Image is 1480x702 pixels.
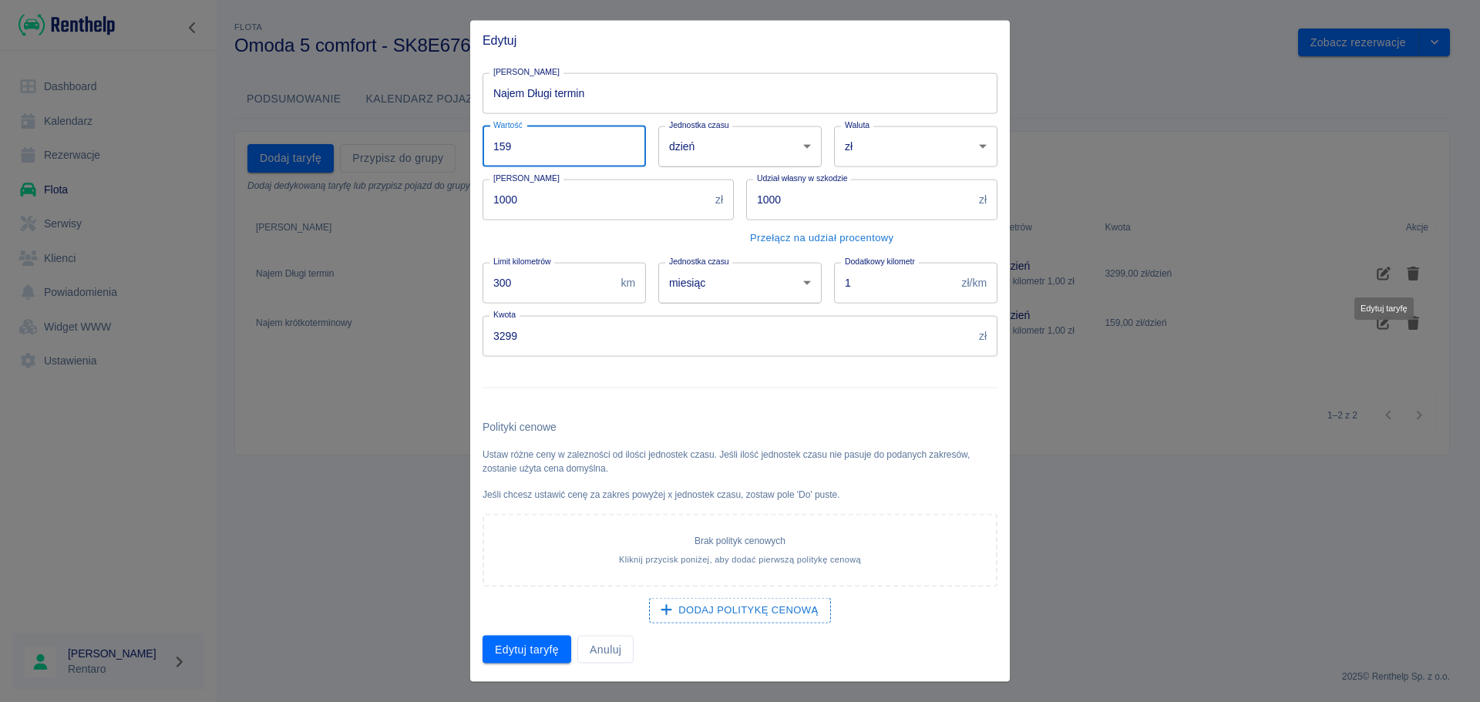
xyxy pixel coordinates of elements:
span: Kliknij przycisk poniżej, aby dodać pierwszą politykę cenową [619,555,861,564]
label: [PERSON_NAME] [493,172,560,183]
button: Edytuj taryfę [483,635,571,663]
p: zł [715,191,723,207]
button: Dodaj politykę cenową [649,598,832,623]
p: Brak polityk cenowych [503,533,977,547]
div: miesiąc [658,262,822,303]
label: Waluta [845,119,869,130]
div: zł [834,126,997,166]
p: zł/km [962,274,987,291]
p: zł [979,191,987,207]
div: Edytuj taryfę [1354,297,1414,320]
label: Jednostka czasu [669,119,729,130]
p: Ustaw różne ceny w zalezności od ilości jednostek czasu. Jeśli ilość jednostek czasu nie pasuje d... [483,447,997,475]
label: [PERSON_NAME] [493,65,560,77]
label: Kwota [493,308,516,320]
label: Udział własny w szkodzie [757,172,848,183]
span: Edytuj [483,32,997,48]
p: km [621,274,635,291]
label: Limit kilometrów [493,255,551,267]
div: dzień [658,126,822,166]
h6: Polityki cenowe [483,418,997,435]
button: Przełącz na udział procentowy [746,226,897,250]
p: Jeśli chcesz ustawić cenę za zakres powyżej x jednostek czasu, zostaw pole 'Do' puste. [483,487,997,501]
label: Dodatkowy kilometr [845,255,915,267]
button: Anuluj [577,635,634,663]
label: Wartość [493,119,523,130]
p: zł [979,327,987,344]
label: Jednostka czasu [669,255,729,267]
